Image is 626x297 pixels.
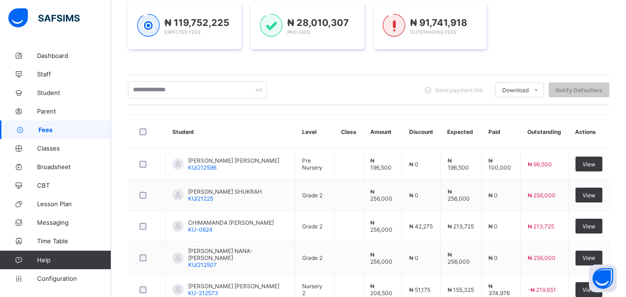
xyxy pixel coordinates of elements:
[582,161,595,168] span: View
[488,254,498,261] span: ₦ 0
[363,115,402,149] th: Amount
[409,286,430,293] span: ₦ 51,175
[188,188,262,195] span: [PERSON_NAME] SHUKRAH
[302,192,322,199] span: Grade 2
[528,286,556,293] span: -₦ 219,651
[302,223,322,230] span: Grade 2
[164,29,200,35] span: Expected Fees
[402,115,441,149] th: Discount
[370,219,392,233] span: ₦ 256,000
[568,115,609,149] th: Actions
[37,237,111,245] span: Time Table
[589,265,617,292] button: Open asap
[38,126,111,133] span: Fees
[448,223,474,230] span: ₦ 213,725
[370,157,392,171] span: ₦ 196,500
[409,254,418,261] span: ₦ 0
[188,283,279,290] span: [PERSON_NAME] [PERSON_NAME]
[37,219,111,226] span: Messaging
[582,286,595,293] span: View
[8,8,80,28] img: safsims
[481,115,521,149] th: Paid
[409,192,418,199] span: ₦ 0
[488,223,498,230] span: ₦ 0
[528,192,556,199] span: ₦ 256,000
[188,261,217,268] span: KU/212507
[488,157,511,171] span: ₦ 100,000
[582,223,595,230] span: View
[295,115,334,149] th: Level
[302,283,322,297] span: Nursery 2
[556,87,602,94] span: Notify Defaulters
[188,195,213,202] span: KU/21225
[528,223,554,230] span: ₦ 213,725
[188,219,274,226] span: CHIMAMANDA [PERSON_NAME]
[528,254,556,261] span: ₦ 256,000
[410,17,467,28] span: ₦ 91,741,918
[37,275,111,282] span: Configuration
[302,254,322,261] span: Grade 2
[448,188,470,202] span: ₦ 256,000
[582,192,595,199] span: View
[287,17,349,28] span: ₦ 28,010,307
[448,286,474,293] span: ₦ 155,325
[502,87,529,94] span: Download
[409,223,433,230] span: ₦ 42,275
[37,52,111,59] span: Dashboard
[37,200,111,208] span: Lesson Plan
[582,254,595,261] span: View
[37,256,111,264] span: Help
[37,145,111,152] span: Classes
[188,164,216,171] span: KU/212596
[37,163,111,171] span: Broadsheet
[488,192,498,199] span: ₦ 0
[410,29,456,35] span: Outstanding Fees
[37,89,111,96] span: Student
[188,226,213,233] span: KU-0624
[37,70,111,78] span: Staff
[188,290,218,297] span: KU-212573
[528,161,552,168] span: ₦ 96,500
[37,182,111,189] span: CBT
[370,251,392,265] span: ₦ 256,000
[287,29,310,35] span: Paid Fees
[334,115,363,149] th: Class
[137,14,160,37] img: expected-1.03dd87d44185fb6c27cc9b2570c10499.svg
[370,283,392,297] span: ₦ 206,500
[488,283,510,297] span: ₦ 374,976
[448,251,470,265] span: ₦ 256,000
[37,107,111,115] span: Parent
[164,17,229,28] span: ₦ 119,752,225
[409,161,418,168] span: ₦ 0
[440,115,481,149] th: Expected
[188,247,288,261] span: [PERSON_NAME] NANA-[PERSON_NAME]
[260,14,283,37] img: paid-1.3eb1404cbcb1d3b736510a26bbfa3ccb.svg
[383,14,405,37] img: outstanding-1.146d663e52f09953f639664a84e30106.svg
[520,115,568,149] th: Outstanding
[448,157,469,171] span: ₦ 196,500
[370,188,392,202] span: ₦ 256,000
[302,157,322,171] span: Pre Nursery
[188,157,279,164] span: [PERSON_NAME] [PERSON_NAME]
[165,115,295,149] th: Student
[435,87,483,94] span: Send payment link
